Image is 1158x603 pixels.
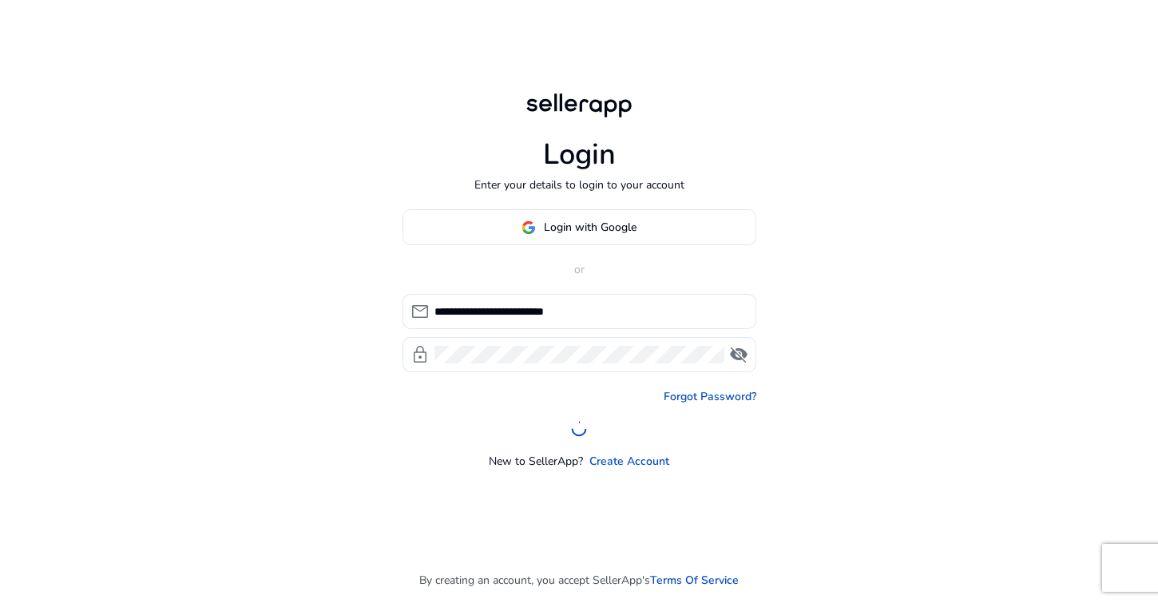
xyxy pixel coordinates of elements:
p: or [403,261,756,278]
p: New to SellerApp? [489,453,583,470]
p: Enter your details to login to your account [474,177,684,193]
a: Terms Of Service [650,572,739,589]
button: Login with Google [403,209,756,245]
span: visibility_off [729,345,748,364]
img: google-logo.svg [521,220,536,235]
span: Login with Google [544,219,637,236]
span: lock [410,345,430,364]
span: mail [410,302,430,321]
h1: Login [543,137,616,172]
a: Forgot Password? [664,388,756,405]
a: Create Account [589,453,669,470]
